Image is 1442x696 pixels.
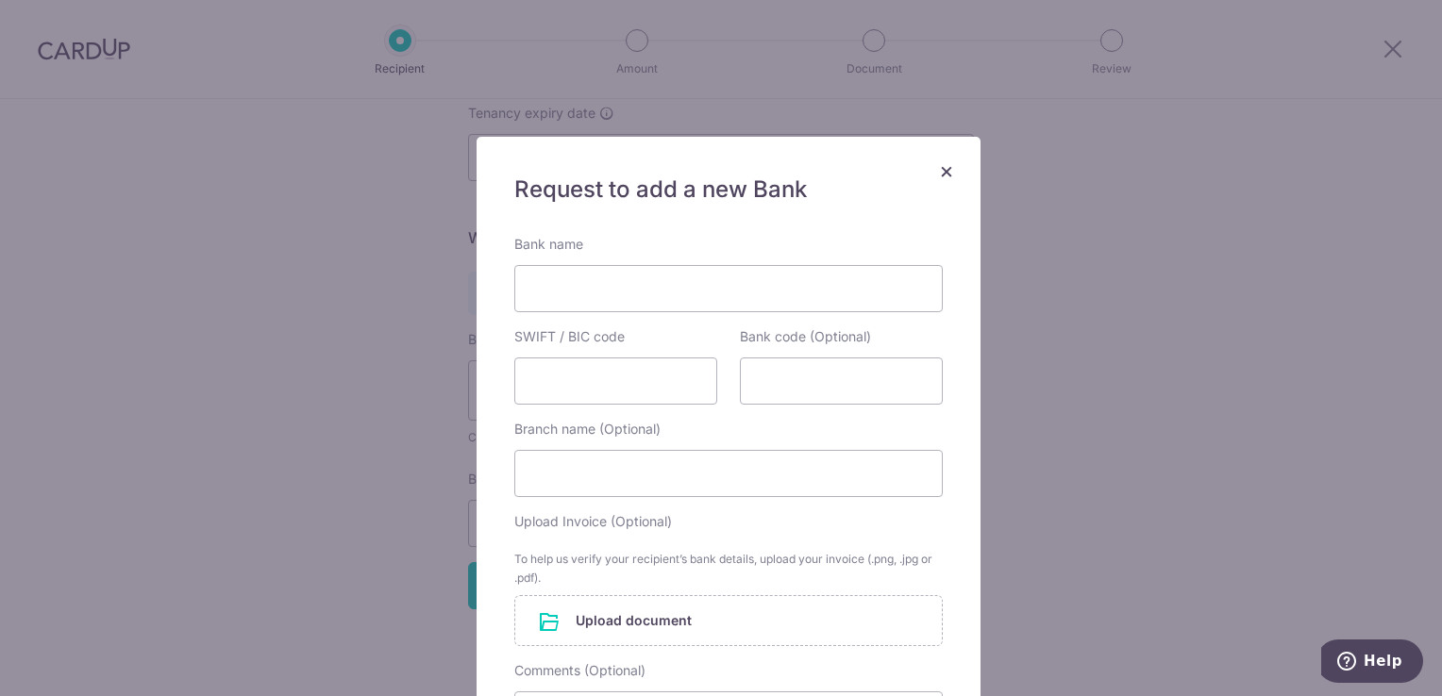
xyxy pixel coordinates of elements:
label: Bank name [514,235,583,254]
label: Comments (Optional) [514,661,646,680]
label: SWIFT / BIC code [514,327,625,346]
div: Upload document [514,595,943,646]
label: Branch name (Optional) [514,420,661,439]
label: Bank code (Optional) [740,327,871,346]
span: × [939,157,954,184]
iframe: Opens a widget where you can find more information [1321,639,1423,687]
label: Upload Invoice (Optional) [514,512,672,531]
div: To help us verify your recipient’s bank details, upload your invoice (.png, .jpg or .pdf). [514,550,943,588]
h5: Request to add a new Bank [514,174,943,205]
button: Close [935,159,958,182]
